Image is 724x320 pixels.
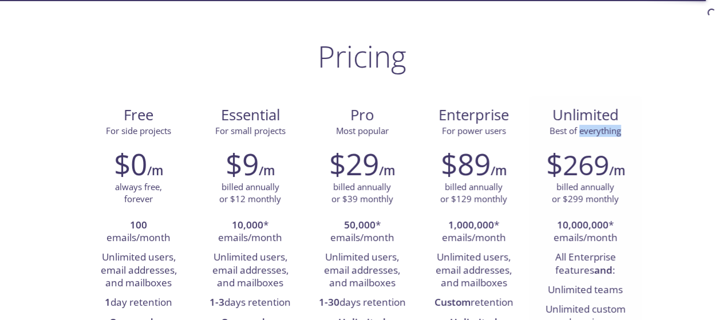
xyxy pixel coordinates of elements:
p: billed annually or $39 monthly [331,181,393,206]
li: * emails/month [203,216,298,248]
p: billed annually or $129 monthly [440,181,507,206]
li: Unlimited users, email addresses, and mailboxes [92,248,186,293]
span: Best of everything [549,125,621,136]
li: Unlimited users, email addresses, and mailboxes [203,248,298,293]
h2: $29 [329,147,379,181]
span: For small projects [215,125,286,136]
strong: Custom [434,295,470,309]
li: Unlimited users, email addresses, and mailboxes [315,248,409,293]
p: billed annually or $12 monthly [219,181,281,206]
li: * emails/month [538,216,632,248]
li: All Enterprise features : [538,248,632,281]
span: For side projects [106,125,171,136]
li: emails/month [92,216,186,248]
strong: 1 [105,295,110,309]
span: 269 [563,146,609,183]
h2: $9 [225,147,259,181]
span: Pro [315,105,409,125]
strong: 1-3 [209,295,224,309]
h6: /m [490,161,507,180]
span: Essential [204,105,297,125]
strong: and [594,263,612,276]
h2: $89 [441,147,490,181]
strong: 1-30 [319,295,339,309]
strong: 1,000,000 [448,218,494,231]
li: * emails/month [426,216,521,248]
li: Unlimited users, email addresses, and mailboxes [426,248,521,293]
li: day retention [92,293,186,313]
strong: 50,000 [344,218,375,231]
h1: Pricing [318,39,406,73]
strong: 10,000,000 [557,218,608,231]
h2: $0 [114,147,147,181]
strong: 100 [130,218,147,231]
p: always free, forever [115,181,162,206]
h6: /m [147,161,163,180]
span: Most popular [336,125,389,136]
li: days retention [203,293,298,313]
span: For power users [442,125,506,136]
h6: /m [379,161,395,180]
span: Enterprise [427,105,520,125]
li: retention [426,293,521,313]
strong: 10,000 [232,218,263,231]
h6: /m [609,161,625,180]
h6: /m [259,161,275,180]
li: * emails/month [315,216,409,248]
li: Unlimited teams [538,281,632,300]
span: Free [92,105,185,125]
p: billed annually or $299 monthly [552,181,619,206]
h2: $ [546,147,609,181]
li: days retention [315,293,409,313]
span: Unlimited [552,105,619,125]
